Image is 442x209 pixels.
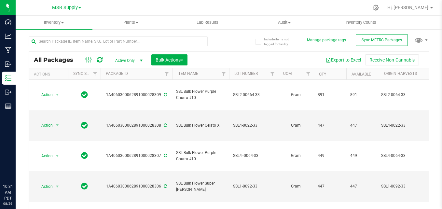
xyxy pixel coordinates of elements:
span: In Sync [81,151,88,160]
button: Manage package tags [307,37,346,43]
a: Filter [161,68,172,79]
span: Action [35,182,53,191]
span: Gram [282,122,310,129]
span: In Sync [81,121,88,130]
span: 447 [318,183,342,189]
span: 447 [350,183,375,189]
div: 1A4060300062891000028306 [100,183,173,189]
span: Gram [282,153,310,159]
a: Sync Status [73,71,98,76]
span: select [53,182,62,191]
a: Inventory [16,16,92,29]
inline-svg: Outbound [5,89,11,95]
a: Inventory Counts [323,16,399,29]
span: 447 [350,122,375,129]
span: Lab Results [188,20,227,25]
a: Package ID [106,71,128,76]
span: SBL4--0064-33 [233,153,274,159]
span: MSR Supply [52,5,78,10]
button: Bulk Actions [151,54,187,65]
span: Inventory [16,20,92,25]
a: Filter [267,68,278,79]
span: SBL Bulk Flower Gelato X [176,122,225,129]
span: SBL2-00664-33 [233,92,274,98]
iframe: Resource center [7,157,26,176]
span: Bulk Actions [156,57,183,63]
span: In Sync [81,90,88,99]
span: SBL Bulk Flower Purple Churro #10 [176,89,225,101]
span: In Sync [81,182,88,191]
span: SBL1-0092-33 [233,183,274,189]
a: UOM [283,71,292,76]
span: select [53,90,62,99]
span: Action [35,90,53,99]
span: Sync METRC Packages [362,38,402,42]
button: Receive Non-Cannabis [365,54,419,65]
div: Manage settings [372,5,380,11]
div: SBL2-0064-33 [381,92,442,98]
iframe: Resource center unread badge [19,156,27,164]
a: Filter [218,68,229,79]
span: Sync from Compliance System [163,184,167,188]
a: Available [352,72,371,77]
div: Actions [34,72,65,77]
span: Audit [246,20,322,25]
span: 449 [318,153,342,159]
inline-svg: Dashboard [5,19,11,25]
a: Qty [319,72,326,77]
div: 1A4060300062891000028308 [100,122,173,129]
span: 891 [350,92,375,98]
div: SBL4-0064-33 [381,153,442,159]
span: 447 [318,122,342,129]
button: Sync METRC Packages [356,34,408,46]
button: Export to Excel [322,54,365,65]
span: Include items not tagged for facility [264,37,297,47]
span: Action [35,121,53,130]
a: Filter [90,68,101,79]
span: 449 [350,153,375,159]
inline-svg: Inbound [5,61,11,67]
span: Hi, [PERSON_NAME]! [387,5,430,10]
span: All Packages [34,56,80,63]
inline-svg: Inventory [5,75,11,81]
span: Gram [282,183,310,189]
span: Action [35,151,53,160]
inline-svg: Analytics [5,33,11,39]
span: select [53,121,62,130]
span: Sync from Compliance System [163,153,167,158]
span: Sync from Compliance System [163,123,167,128]
div: SBL4-0022-33 [381,122,442,129]
a: Origin Harvests [384,71,417,76]
a: Plants [92,16,169,29]
div: SBL1-0092-33 [381,183,442,189]
span: select [53,151,62,160]
a: Lot Number [234,71,258,76]
span: Inventory Counts [337,20,385,25]
div: 1A4060300062891000028309 [100,92,173,98]
span: Sync from Compliance System [163,92,167,97]
a: Item Name [177,71,198,76]
span: Gram [282,92,310,98]
a: Lab Results [169,16,246,29]
span: SBL4-0022-33 [233,122,274,129]
p: 10:31 AM PDT [3,184,13,201]
span: 891 [318,92,342,98]
p: 08/26 [3,201,13,206]
a: Audit [246,16,323,29]
div: 1A4060300062891000028307 [100,153,173,159]
span: Plants [93,20,169,25]
a: Filter [303,68,314,79]
inline-svg: Manufacturing [5,47,11,53]
span: SBL Bulk Flower Purple Churro #10 [176,150,225,162]
span: SBL Bulk Flower Super [PERSON_NAME] [176,180,225,193]
input: Search Package ID, Item Name, SKU, Lot or Part Number... [29,36,208,46]
inline-svg: Reports [5,103,11,109]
